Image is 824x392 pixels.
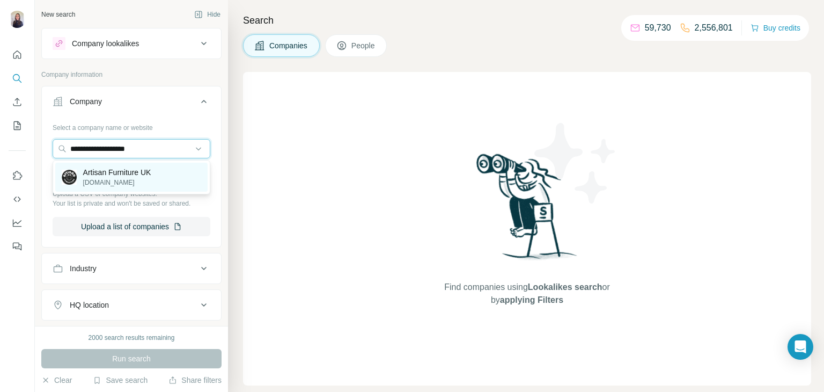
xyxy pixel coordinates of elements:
h4: Search [243,13,811,28]
button: Clear [41,375,72,386]
p: Artisan Furniture UK [83,167,151,178]
img: Artisan Furniture UK [62,170,77,185]
button: Buy credits [751,20,800,35]
span: Companies [269,40,308,51]
button: Quick start [9,45,26,64]
button: Use Surfe on LinkedIn [9,166,26,185]
span: Lookalikes search [528,282,602,292]
button: My lists [9,116,26,135]
div: New search [41,10,75,19]
p: Your list is private and won't be saved or shared. [53,199,210,208]
span: applying Filters [500,295,563,304]
span: People [351,40,376,51]
img: Surfe Illustration - Woman searching with binoculars [472,151,583,271]
span: Find companies using or by [441,281,613,307]
button: Company lookalikes [42,31,221,56]
button: Industry [42,256,221,281]
button: Use Surfe API [9,190,26,209]
button: Save search [93,375,148,386]
div: HQ location [70,300,109,310]
div: Industry [70,263,97,274]
div: Company [70,96,102,107]
button: Company [42,89,221,119]
button: Share filters [168,375,222,386]
button: Hide [187,6,228,23]
div: Company lookalikes [72,38,139,49]
button: Dashboard [9,213,26,233]
button: HQ location [42,292,221,318]
button: Search [9,69,26,88]
p: 2,556,801 [695,21,733,34]
button: Enrich CSV [9,92,26,112]
div: Select a company name or website [53,119,210,133]
p: 59,730 [645,21,671,34]
img: Surfe Illustration - Stars [527,115,624,212]
div: 2000 search results remaining [89,333,175,343]
div: Open Intercom Messenger [788,334,813,360]
img: Avatar [9,11,26,28]
button: Feedback [9,237,26,256]
p: [DOMAIN_NAME] [83,178,151,187]
p: Company information [41,70,222,79]
button: Upload a list of companies [53,217,210,236]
